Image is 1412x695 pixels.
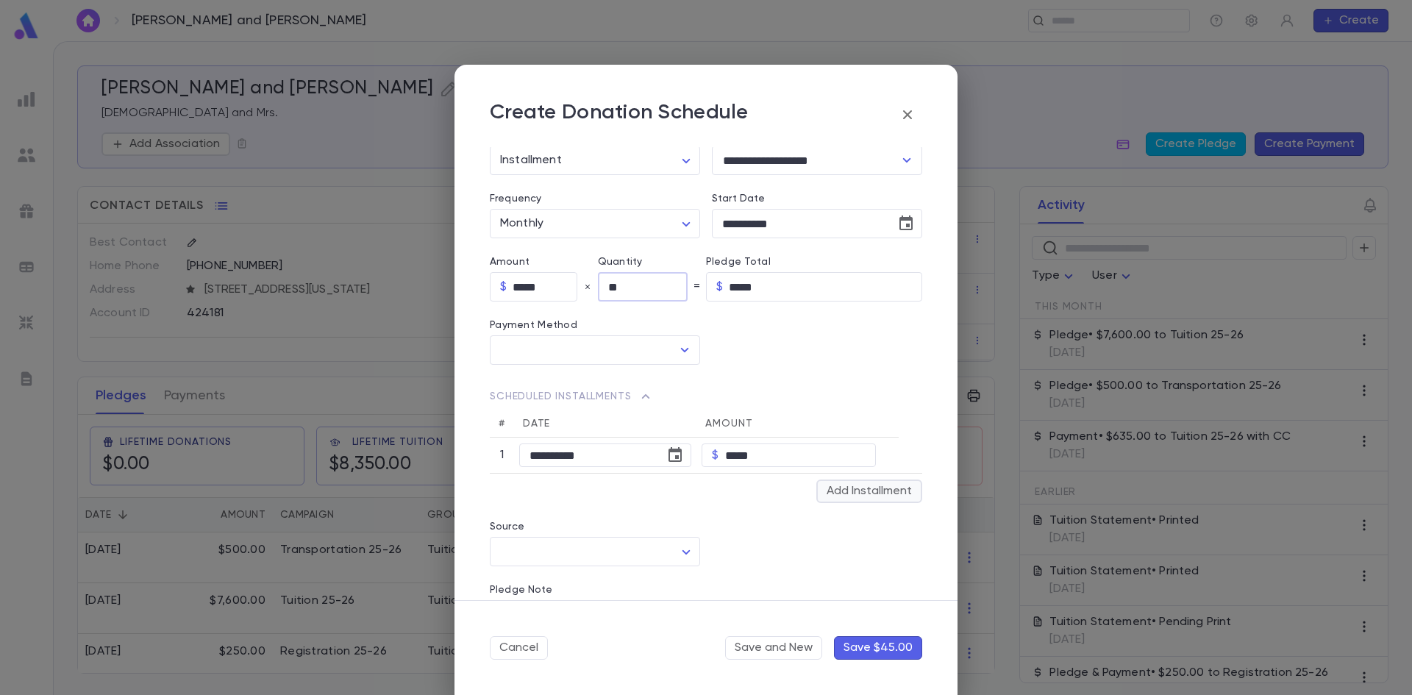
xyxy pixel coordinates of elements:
[490,584,553,596] label: Pledge Note
[490,388,655,405] span: Scheduled Installments
[490,256,598,268] label: Amount
[490,193,541,204] label: Frequency
[490,538,700,566] div: ​
[523,418,550,429] span: Date
[816,480,922,503] button: Add Installment
[490,210,700,238] div: Monthly
[891,209,921,238] button: Choose date, selected date is Sep 1, 2025
[896,150,917,171] button: Open
[725,636,822,660] button: Save and New
[490,636,548,660] button: Cancel
[598,256,706,268] label: Quantity
[490,521,524,532] label: Source
[712,448,719,463] p: $
[490,382,655,410] button: Scheduled Installments
[705,418,752,429] span: Amount
[674,340,695,360] button: Open
[490,146,700,175] div: Installment
[500,154,562,166] span: Installment
[490,319,700,331] p: Payment Method
[660,441,690,470] button: Choose date, selected date is Sep 1, 2025
[500,279,507,294] p: $
[706,256,922,268] label: Pledge Total
[495,448,509,463] p: 1
[490,100,749,129] p: Create Donation Schedule
[500,218,543,229] span: Monthly
[834,636,922,660] button: Save $45.00
[712,193,922,204] label: Start Date
[693,279,700,294] p: =
[499,418,505,429] span: #
[716,279,723,294] p: $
